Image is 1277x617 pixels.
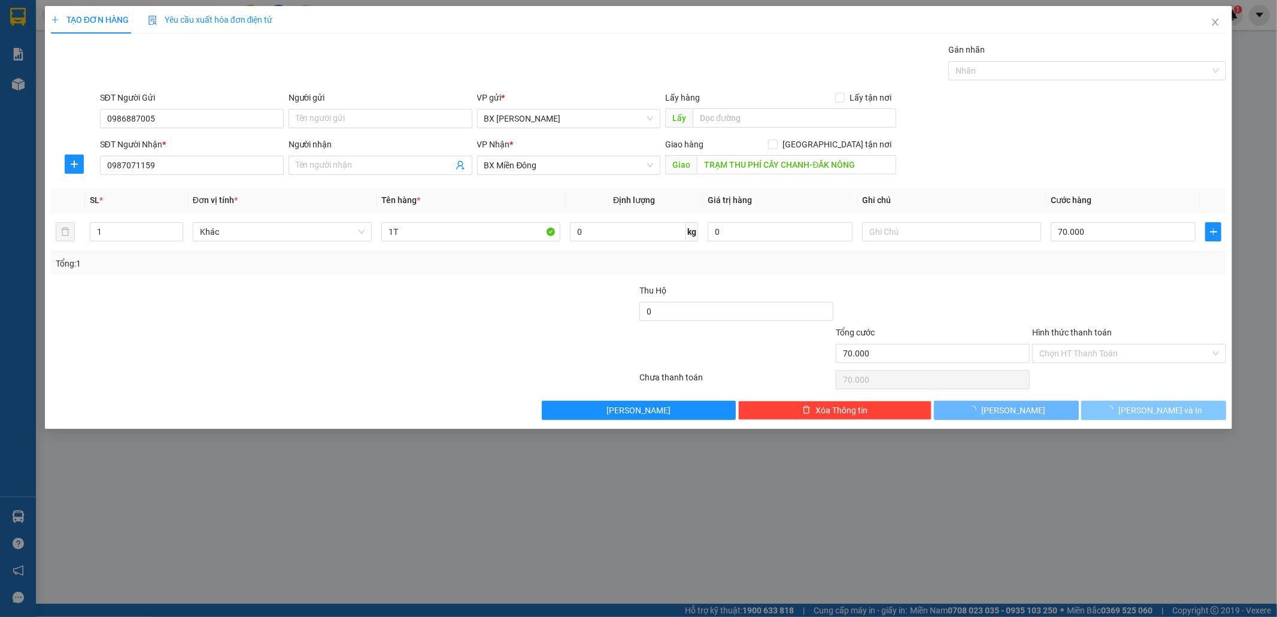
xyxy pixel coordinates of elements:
[56,257,493,270] div: Tổng: 1
[477,91,661,104] div: VP gửi
[51,16,59,24] span: plus
[90,195,99,205] span: SL
[484,156,654,174] span: BX Miền Đông
[193,195,238,205] span: Đơn vị tính
[613,195,655,205] span: Định lượng
[606,404,671,417] span: [PERSON_NAME]
[815,404,867,417] span: Xóa Thông tin
[802,406,811,415] span: delete
[65,155,84,174] button: plus
[862,222,1041,241] input: Ghi Chú
[1199,6,1232,40] button: Close
[738,401,932,420] button: deleteXóa Thông tin
[697,155,896,174] input: Dọc đường
[100,91,284,104] div: SĐT Người Gửi
[665,140,703,149] span: Giao hàng
[1105,406,1118,414] span: loading
[56,222,75,241] button: delete
[934,401,1079,420] button: [PERSON_NAME]
[1118,404,1202,417] span: [PERSON_NAME] và In
[968,406,981,414] span: loading
[100,138,284,151] div: SĐT Người Nhận
[1032,328,1112,337] label: Hình thức thanh toán
[477,140,510,149] span: VP Nhận
[65,159,83,169] span: plus
[665,155,697,174] span: Giao
[51,15,129,25] span: TẠO ĐƠN HÀNG
[686,222,698,241] span: kg
[1051,195,1091,205] span: Cước hàng
[845,91,896,104] span: Lấy tận nơi
[381,222,560,241] input: VD: Bàn, Ghế
[665,108,693,128] span: Lấy
[1205,222,1221,241] button: plus
[639,371,835,392] div: Chưa thanh toán
[381,195,420,205] span: Tên hàng
[639,286,666,295] span: Thu Hộ
[289,138,472,151] div: Người nhận
[708,195,752,205] span: Giá trị hàng
[289,91,472,104] div: Người gửi
[857,189,1046,212] th: Ghi chú
[200,223,365,241] span: Khác
[778,138,896,151] span: [GEOGRAPHIC_DATA] tận nơi
[484,110,654,128] span: BX Phạm Văn Đồng
[148,16,157,25] img: icon
[1206,227,1221,237] span: plus
[948,45,985,55] label: Gán nhãn
[665,93,700,102] span: Lấy hàng
[1081,401,1226,420] button: [PERSON_NAME] và In
[708,222,853,241] input: 0
[1211,17,1220,27] span: close
[542,401,736,420] button: [PERSON_NAME]
[981,404,1045,417] span: [PERSON_NAME]
[836,328,875,337] span: Tổng cước
[148,15,273,25] span: Yêu cầu xuất hóa đơn điện tử
[693,108,896,128] input: Dọc đường
[456,161,465,170] span: user-add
